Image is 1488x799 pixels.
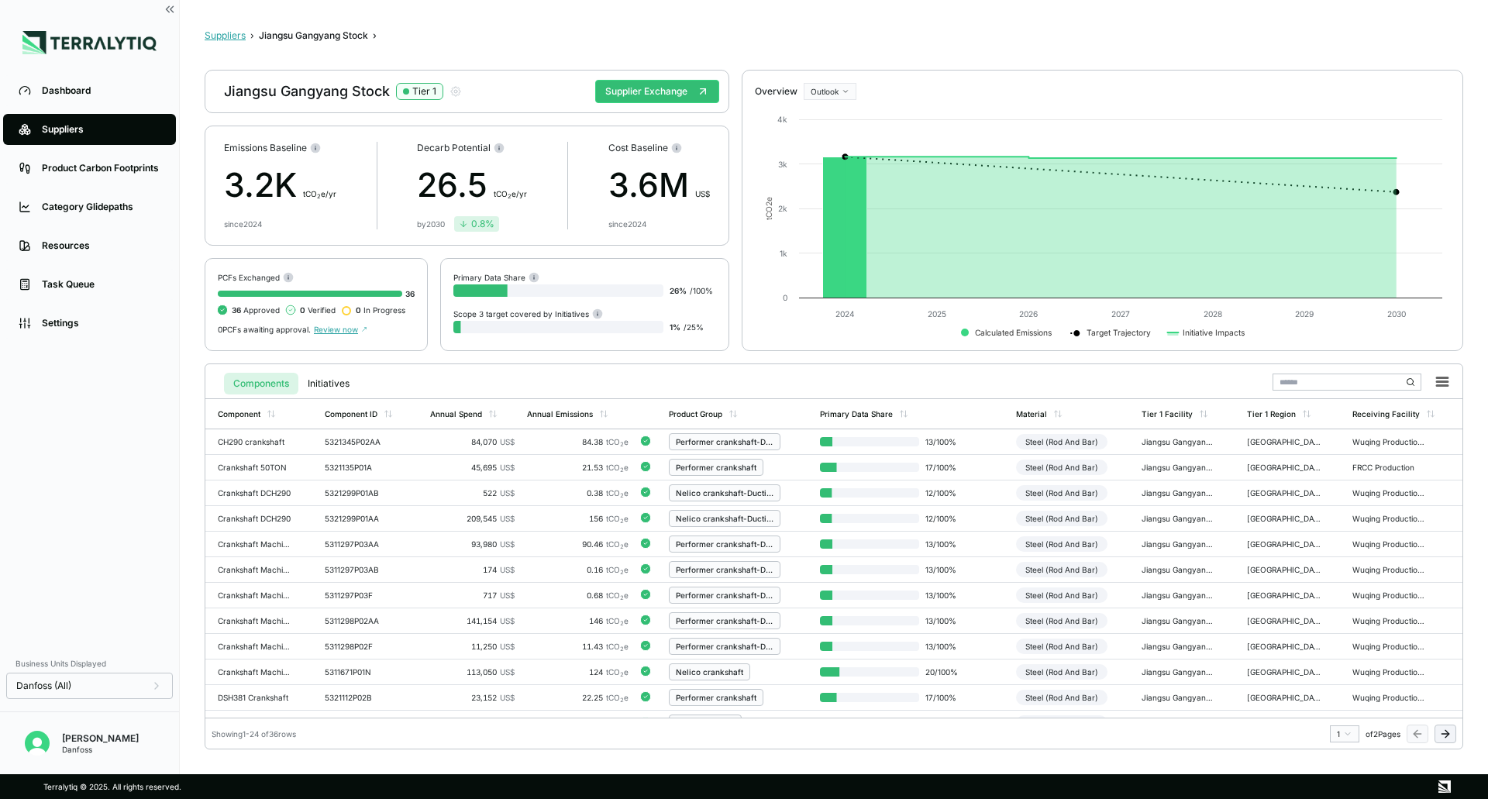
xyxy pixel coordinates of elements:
[325,667,399,677] div: 5311671P01N
[606,539,629,549] span: tCO e
[527,591,629,600] div: 0.68
[373,29,377,42] span: ›
[500,514,515,523] span: US$
[430,667,515,677] div: 113,050
[606,667,629,677] span: tCO e
[811,87,839,96] span: Outlook
[430,514,515,523] div: 209,545
[620,646,624,653] sub: 2
[500,693,515,702] span: US$
[500,591,515,600] span: US$
[606,437,629,446] span: tCO e
[212,729,296,739] div: Showing 1 - 24 of 36 rows
[224,219,262,229] div: since 2024
[250,29,254,42] span: ›
[224,82,462,101] div: Jiangsu Gangyang Stock
[1352,693,1427,702] div: Wuqing Production CNCO F
[1142,693,1216,702] div: Jiangsu Gangyang Stock Co.,Ltd - [GEOGRAPHIC_DATA]
[620,441,624,448] sub: 2
[527,437,629,446] div: 84.38
[1247,667,1321,677] div: [GEOGRAPHIC_DATA]
[676,437,773,446] div: Performer crankshaft-Ductile Iron
[417,160,527,210] div: 26.5
[919,463,969,472] span: 17 / 100 %
[1111,309,1130,319] text: 2027
[804,83,856,100] button: Outlook
[62,732,139,745] div: [PERSON_NAME]
[1247,565,1321,574] div: [GEOGRAPHIC_DATA]
[608,219,646,229] div: since 2024
[218,565,292,574] div: Crankshaft Machined S125
[1016,613,1107,629] div: Steel (Rod And Bar)
[608,142,710,154] div: Cost Baseline
[325,616,399,625] div: 5311298P02AA
[325,463,399,472] div: 5321135P01A
[325,437,399,446] div: 5321345P02AA
[494,189,527,198] span: t CO e/yr
[1142,565,1216,574] div: Jiangsu Gangyang Stock Co.,Ltd - [GEOGRAPHIC_DATA]
[1352,488,1427,498] div: Wuqing Production CNCO F
[1016,536,1107,552] div: Steel (Rod And Bar)
[42,317,160,329] div: Settings
[606,565,629,574] span: tCO e
[606,463,629,472] span: tCO e
[1016,460,1107,475] div: Steel (Rod And Bar)
[16,680,71,692] span: Danfoss (All)
[1019,309,1038,319] text: 2026
[508,193,511,200] sub: 2
[669,409,722,418] div: Product Group
[325,693,399,702] div: 5321112P02B
[783,293,787,302] text: 0
[670,322,680,332] span: 1 %
[676,539,773,549] div: Performer crankshaft-Ductile Iron
[500,539,515,549] span: US$
[22,31,157,54] img: Logo
[218,271,415,283] div: PCFs Exchanged
[218,693,292,702] div: DSH381 Crankshaft
[1016,639,1107,654] div: Steel (Rod And Bar)
[325,539,399,549] div: 5311297P03AA
[1352,437,1427,446] div: Wuqing Production CNCO F
[608,160,710,210] div: 3.6M
[325,642,399,651] div: 5311298P02F
[620,518,624,525] sub: 2
[1352,642,1427,651] div: Wuqing Production CNCO F
[1352,514,1427,523] div: Wuqing Production CNCO F
[1183,328,1245,338] text: Initiative Impacts
[690,286,713,295] span: / 100 %
[620,697,624,704] sub: 2
[527,409,593,418] div: Annual Emissions
[325,591,399,600] div: 5311297P03F
[224,160,336,210] div: 3.2K
[62,745,139,754] div: Danfoss
[919,667,969,677] span: 20 / 100 %
[1016,562,1107,577] div: Steel (Rod And Bar)
[1352,409,1420,418] div: Receiving Facility
[919,514,969,523] span: 12 / 100 %
[620,492,624,499] sub: 2
[676,591,773,600] div: Performer crankshaft-Ductile Iron
[620,620,624,627] sub: 2
[325,565,399,574] div: 5311297P03AB
[500,642,515,651] span: US$
[1352,591,1427,600] div: Wuqing Production CNCO F
[1016,664,1107,680] div: Steel (Rod And Bar)
[218,488,292,498] div: Crankshaft DCH290
[919,437,969,446] span: 13 / 100 %
[430,463,515,472] div: 45,695
[620,467,624,474] sub: 2
[218,409,260,418] div: Component
[42,84,160,97] div: Dashboard
[1247,488,1321,498] div: [GEOGRAPHIC_DATA]
[259,29,368,42] div: Jiangsu Gangyang Stock
[606,642,629,651] span: tCO e
[919,488,969,498] span: 12 / 100 %
[919,565,969,574] span: 13 / 100 %
[1142,667,1216,677] div: Jiangsu Gangyang Stock Co.,Ltd - [GEOGRAPHIC_DATA]
[1142,514,1216,523] div: Jiangsu Gangyang Stock Co.,Ltd - [GEOGRAPHIC_DATA]
[453,271,539,283] div: Primary Data Share
[527,616,629,625] div: 146
[1386,309,1405,319] text: 2030
[430,565,515,574] div: 174
[1142,463,1216,472] div: Jiangsu Gangyang Stock Co.,Ltd - [GEOGRAPHIC_DATA]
